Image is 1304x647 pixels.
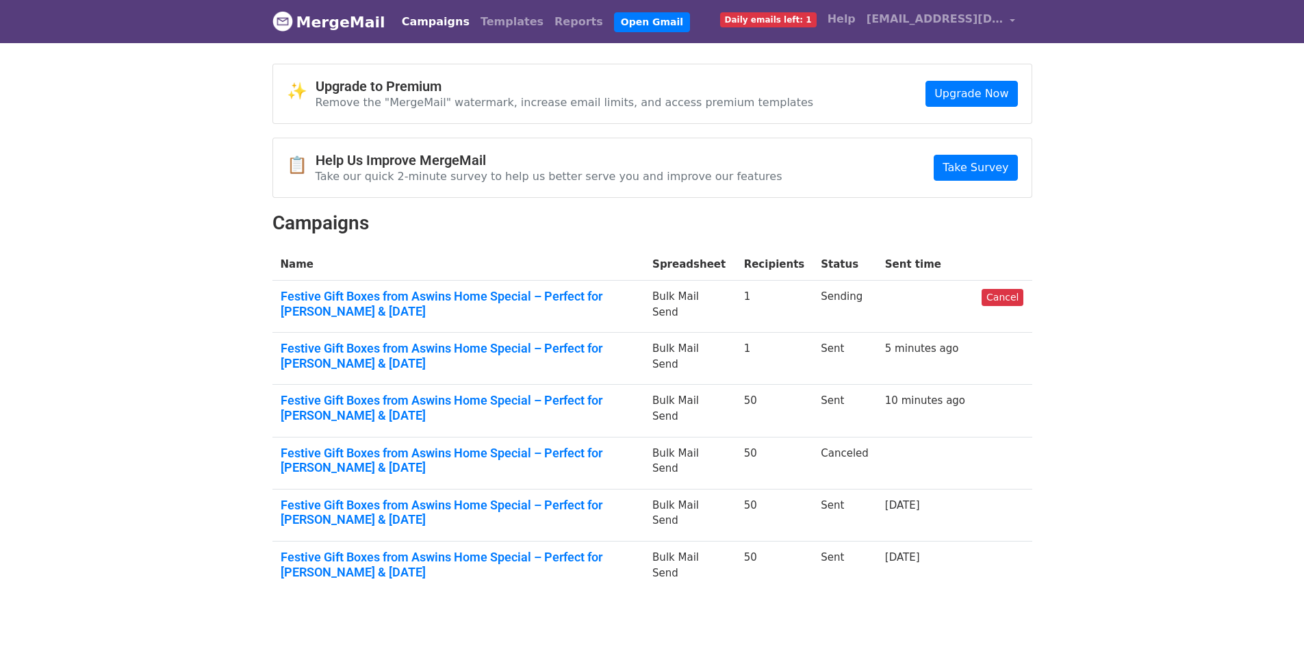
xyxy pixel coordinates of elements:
[877,249,973,281] th: Sent time
[736,489,813,541] td: 50
[720,12,817,27] span: Daily emails left: 1
[813,333,877,385] td: Sent
[287,155,316,175] span: 📋
[316,95,814,110] p: Remove the "MergeMail" watermark, increase email limits, and access premium templates
[813,542,877,594] td: Sent
[644,489,736,541] td: Bulk Mail Send
[281,393,637,422] a: Festive Gift Boxes from Aswins Home Special – Perfect for [PERSON_NAME] & [DATE]
[644,437,736,489] td: Bulk Mail Send
[885,499,920,511] a: [DATE]
[813,437,877,489] td: Canceled
[715,5,822,33] a: Daily emails left: 1
[925,81,1017,107] a: Upgrade Now
[644,385,736,437] td: Bulk Mail Send
[475,8,549,36] a: Templates
[736,385,813,437] td: 50
[644,333,736,385] td: Bulk Mail Send
[813,281,877,333] td: Sending
[644,281,736,333] td: Bulk Mail Send
[934,155,1017,181] a: Take Survey
[272,249,645,281] th: Name
[982,289,1023,306] a: Cancel
[736,333,813,385] td: 1
[867,11,1003,27] span: [EMAIL_ADDRESS][DOMAIN_NAME]
[281,289,637,318] a: Festive Gift Boxes from Aswins Home Special – Perfect for [PERSON_NAME] & [DATE]
[813,489,877,541] td: Sent
[736,542,813,594] td: 50
[644,249,736,281] th: Spreadsheet
[644,542,736,594] td: Bulk Mail Send
[614,12,690,32] a: Open Gmail
[272,212,1032,235] h2: Campaigns
[885,394,965,407] a: 10 minutes ago
[281,446,637,475] a: Festive Gift Boxes from Aswins Home Special – Perfect for [PERSON_NAME] & [DATE]
[272,11,293,31] img: MergeMail logo
[885,342,959,355] a: 5 minutes ago
[316,169,782,183] p: Take our quick 2-minute survey to help us better serve you and improve our features
[736,437,813,489] td: 50
[272,8,385,36] a: MergeMail
[813,249,877,281] th: Status
[885,551,920,563] a: [DATE]
[316,78,814,94] h4: Upgrade to Premium
[736,281,813,333] td: 1
[822,5,861,33] a: Help
[287,81,316,101] span: ✨
[281,550,637,579] a: Festive Gift Boxes from Aswins Home Special – Perfect for [PERSON_NAME] & [DATE]
[281,498,637,527] a: Festive Gift Boxes from Aswins Home Special – Perfect for [PERSON_NAME] & [DATE]
[281,341,637,370] a: Festive Gift Boxes from Aswins Home Special – Perfect for [PERSON_NAME] & [DATE]
[316,152,782,168] h4: Help Us Improve MergeMail
[396,8,475,36] a: Campaigns
[813,385,877,437] td: Sent
[736,249,813,281] th: Recipients
[861,5,1021,38] a: [EMAIL_ADDRESS][DOMAIN_NAME]
[549,8,609,36] a: Reports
